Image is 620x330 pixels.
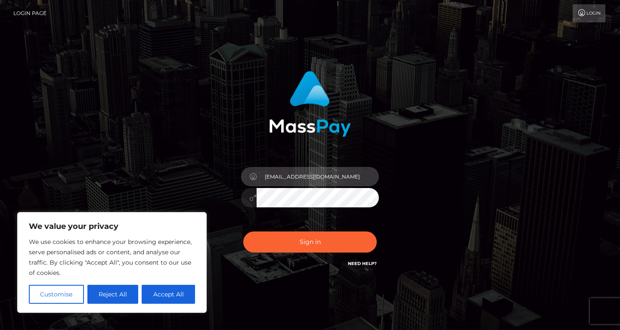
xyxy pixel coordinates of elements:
a: Login [573,4,605,22]
input: Username... [257,167,379,186]
button: Reject All [87,285,139,304]
a: Login Page [13,4,46,22]
button: Customise [29,285,84,304]
p: We use cookies to enhance your browsing experience, serve personalised ads or content, and analys... [29,237,195,278]
button: Sign in [243,231,377,253]
button: Accept All [142,285,195,304]
img: MassPay Login [269,71,351,137]
a: Need Help? [348,261,377,266]
div: We value your privacy [17,212,207,313]
p: We value your privacy [29,221,195,231]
